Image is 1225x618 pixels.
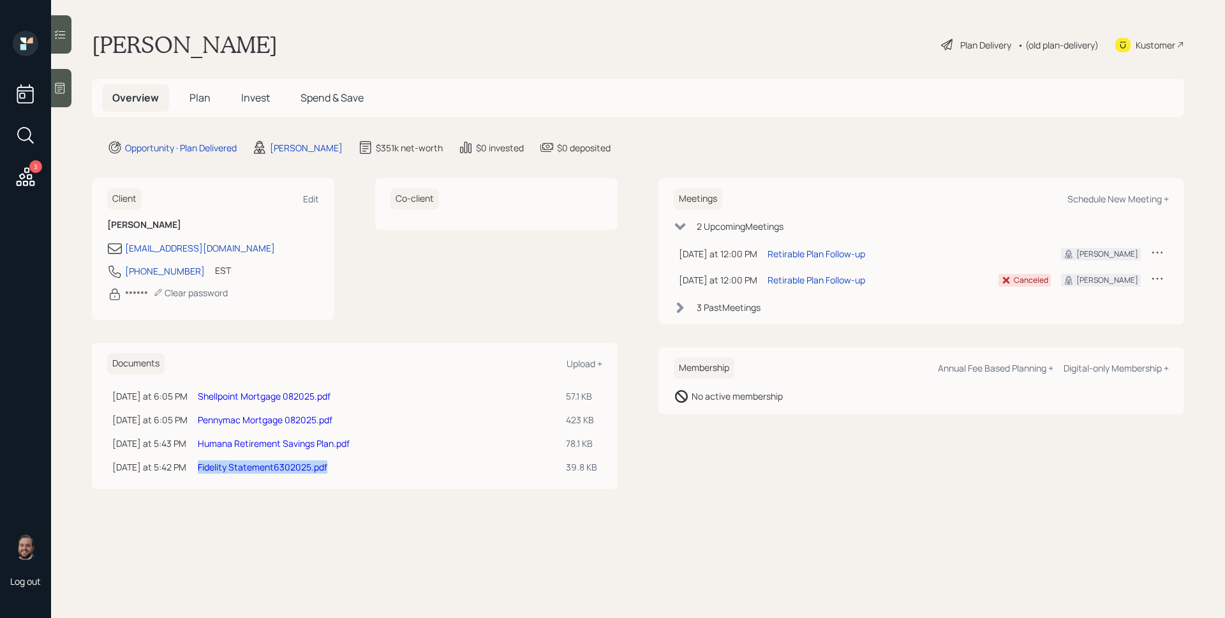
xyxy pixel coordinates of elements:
[679,273,757,287] div: [DATE] at 12:00 PM
[938,362,1053,374] div: Annual Fee Based Planning +
[270,141,343,154] div: [PERSON_NAME]
[198,437,350,449] a: Humana Retirement Savings Plan.pdf
[566,460,597,474] div: 39.8 KB
[215,264,231,277] div: EST
[566,389,597,403] div: 57.1 KB
[153,287,228,299] div: Clear password
[566,413,597,426] div: 423 KB
[107,188,142,209] h6: Client
[198,390,330,402] a: Shellpoint Mortgage 082025.pdf
[112,437,188,450] div: [DATE] at 5:43 PM
[125,264,205,278] div: [PHONE_NUMBER]
[1076,248,1138,260] div: [PERSON_NAME]
[241,91,270,105] span: Invest
[1018,38,1099,52] div: • (old plan-delivery)
[112,460,188,474] div: [DATE] at 5:42 PM
[1136,38,1175,52] div: Kustomer
[476,141,524,154] div: $0 invested
[189,91,211,105] span: Plan
[112,413,188,426] div: [DATE] at 6:05 PM
[107,353,165,374] h6: Documents
[1067,193,1169,205] div: Schedule New Meeting +
[692,389,783,403] div: No active membership
[198,414,332,426] a: Pennymac Mortgage 082025.pdf
[679,247,757,260] div: [DATE] at 12:00 PM
[112,91,159,105] span: Overview
[301,91,364,105] span: Spend & Save
[674,358,734,379] h6: Membership
[1014,275,1048,286] div: Canceled
[674,188,722,209] h6: Meetings
[112,389,188,403] div: [DATE] at 6:05 PM
[390,188,439,209] h6: Co-client
[13,534,38,560] img: james-distasi-headshot.png
[125,241,275,255] div: [EMAIL_ADDRESS][DOMAIN_NAME]
[566,437,597,450] div: 78.1 KB
[557,141,611,154] div: $0 deposited
[960,38,1011,52] div: Plan Delivery
[1076,275,1138,286] div: [PERSON_NAME]
[567,358,602,370] div: Upload +
[376,141,443,154] div: $351k net-worth
[697,301,761,314] div: 3 Past Meeting s
[198,461,327,473] a: Fidelity Statement6302025.pdf
[768,247,865,260] div: Retirable Plan Follow-up
[92,31,278,59] h1: [PERSON_NAME]
[10,575,41,587] div: Log out
[29,160,42,173] div: 3
[768,273,865,287] div: Retirable Plan Follow-up
[1064,362,1169,374] div: Digital-only Membership +
[697,220,783,233] div: 2 Upcoming Meeting s
[125,141,237,154] div: Opportunity · Plan Delivered
[303,193,319,205] div: Edit
[107,220,319,230] h6: [PERSON_NAME]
